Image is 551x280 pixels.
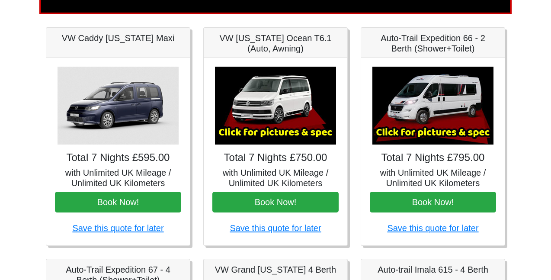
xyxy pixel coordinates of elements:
[212,264,339,275] h5: VW Grand [US_STATE] 4 Berth
[370,167,496,188] h5: with Unlimited UK Mileage / Unlimited UK Kilometers
[372,67,493,145] img: Auto-Trail Expedition 66 - 2 Berth (Shower+Toilet)
[215,67,336,145] img: VW California Ocean T6.1 (Auto, Awning)
[230,223,321,233] a: Save this quote for later
[370,264,496,275] h5: Auto-trail Imala 615 - 4 Berth
[370,33,496,54] h5: Auto-Trail Expedition 66 - 2 Berth (Shower+Toilet)
[387,223,478,233] a: Save this quote for later
[55,151,181,164] h4: Total 7 Nights £595.00
[212,33,339,54] h5: VW [US_STATE] Ocean T6.1 (Auto, Awning)
[212,151,339,164] h4: Total 7 Nights £750.00
[212,167,339,188] h5: with Unlimited UK Mileage / Unlimited UK Kilometers
[58,67,179,145] img: VW Caddy California Maxi
[55,33,181,43] h5: VW Caddy [US_STATE] Maxi
[370,151,496,164] h4: Total 7 Nights £795.00
[72,223,163,233] a: Save this quote for later
[212,192,339,212] button: Book Now!
[55,192,181,212] button: Book Now!
[55,167,181,188] h5: with Unlimited UK Mileage / Unlimited UK Kilometers
[370,192,496,212] button: Book Now!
